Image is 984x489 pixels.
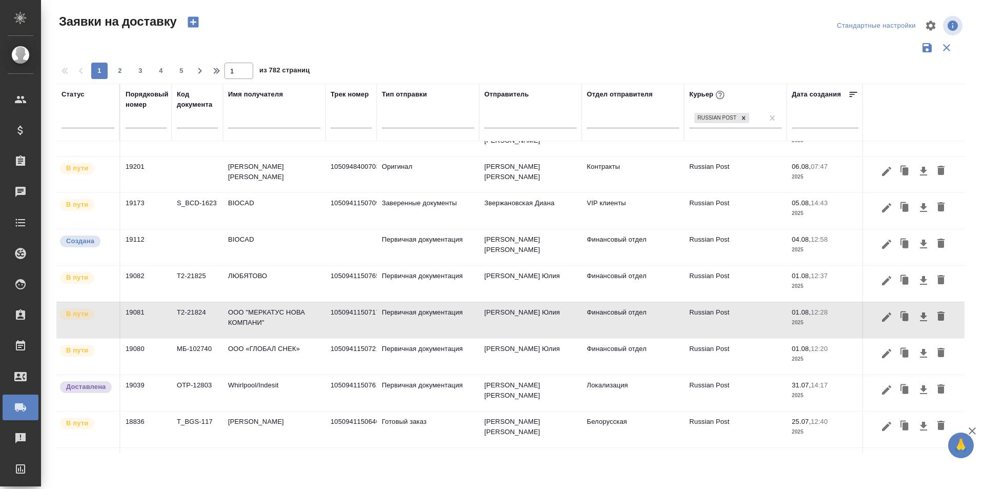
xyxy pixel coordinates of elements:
[932,417,950,436] button: Удалить
[932,271,950,290] button: Удалить
[228,89,283,100] div: Имя получателя
[878,453,895,473] button: Редактировать
[792,236,811,243] p: 04.08,
[792,345,811,353] p: 01.08,
[172,339,223,375] td: МБ-102740
[811,345,828,353] p: 12:20
[895,380,915,400] button: Клонировать
[915,344,932,363] button: Скачать
[59,344,114,358] div: Заявка принята в работу
[181,13,206,31] button: Создать
[915,162,932,181] button: Скачать
[895,307,915,327] button: Клонировать
[582,229,684,265] td: Финансовый отдел
[259,64,310,79] span: из 782 страниц
[223,193,325,229] td: BIOCAD
[66,345,88,356] p: В пути
[66,200,88,210] p: В пути
[223,448,325,484] td: Знаменский СГЦ
[811,418,828,425] p: 12:40
[377,375,479,411] td: Первичная документация
[66,272,88,283] p: В пути
[59,380,114,394] div: Документы доставлены, фактическая дата доставки проставиться автоматически
[331,89,369,100] div: Трек номер
[895,234,915,254] button: Клонировать
[66,236,94,246] p: Создана
[582,375,684,411] td: Локализация
[948,433,974,458] button: 🙏
[66,382,106,392] p: Доставлена
[120,229,172,265] td: 19112
[932,234,950,254] button: Удалить
[932,198,950,218] button: Удалить
[120,339,172,375] td: 19080
[792,199,811,207] p: 05.08,
[878,271,895,290] button: Редактировать
[684,229,787,265] td: Russian Post
[834,18,918,34] div: split button
[811,308,828,316] p: 12:28
[918,13,943,38] span: Настроить таблицу
[59,453,114,467] div: Документы доставлены, фактическая дата доставки проставиться автоматически
[223,157,325,192] td: [PERSON_NAME] [PERSON_NAME]
[684,375,787,411] td: Russian Post
[325,412,377,447] td: 10509411506462
[811,163,828,170] p: 07:47
[792,163,811,170] p: 06.08,
[895,453,915,473] button: Клонировать
[689,88,727,102] div: Курьер
[582,339,684,375] td: Финансовый отдел
[112,66,128,76] span: 2
[792,354,858,364] p: 2025
[223,412,325,447] td: [PERSON_NAME]
[66,418,88,428] p: В пути
[878,344,895,363] button: Редактировать
[66,309,88,319] p: В пути
[59,307,114,321] div: Заявка принята в работу
[878,234,895,254] button: Редактировать
[587,89,652,100] div: Отдел отправителя
[811,272,828,280] p: 12:37
[325,157,377,192] td: 10509484007033
[792,390,858,401] p: 2025
[792,245,858,255] p: 2025
[479,412,582,447] td: [PERSON_NAME] [PERSON_NAME]
[792,89,841,100] div: Дата создания
[59,234,114,248] div: Новая заявка, еще не передана в работу
[792,427,858,437] p: 2025
[132,63,149,79] button: 3
[172,193,223,229] td: S_BCD-1623
[325,302,377,338] td: 10509411507179
[895,271,915,290] button: Клонировать
[811,199,828,207] p: 14:43
[693,112,750,125] div: Russian Post
[932,344,950,363] button: Удалить
[895,344,915,363] button: Клонировать
[59,162,114,175] div: Заявка принята в работу
[792,281,858,291] p: 2025
[377,157,479,192] td: Оригинал
[792,318,858,328] p: 2025
[684,448,787,484] td: Russian Post
[325,266,377,302] td: 10509411507650
[684,412,787,447] td: Russian Post
[895,162,915,181] button: Клонировать
[377,448,479,484] td: Первичная документация
[915,453,932,473] button: Скачать
[377,302,479,338] td: Первичная документация
[943,16,965,35] span: Посмотреть информацию
[177,89,218,110] div: Код документа
[172,266,223,302] td: Т2-21825
[932,307,950,327] button: Удалить
[479,302,582,338] td: [PERSON_NAME] Юлия
[582,266,684,302] td: Финансовый отдел
[153,63,169,79] button: 4
[684,339,787,375] td: Russian Post
[172,412,223,447] td: T_BGS-117
[915,417,932,436] button: Скачать
[915,198,932,218] button: Скачать
[811,236,828,243] p: 12:58
[792,381,811,389] p: 31.07,
[582,412,684,447] td: Белорусская
[325,193,377,229] td: 10509411507094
